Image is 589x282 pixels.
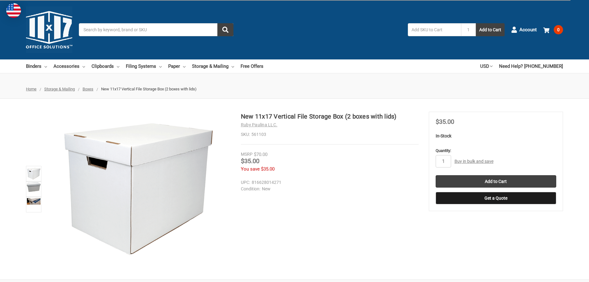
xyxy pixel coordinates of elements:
span: Account [519,26,537,33]
dd: New [241,186,416,192]
button: Get a Quote [436,192,556,204]
a: Ruby Paulina LLC. [241,122,277,127]
a: Storage & Mailing [44,87,75,91]
a: Buy in bulk and save [455,159,493,164]
dd: 561103 [241,131,419,138]
button: Add to Cart [476,23,505,36]
img: New 11x17 Vertical File Storage Box (2 boxes with lids) [27,182,41,192]
h1: New 11x17 Vertical File Storage Box (2 boxes with lids) [241,112,419,121]
img: New 11x17 Vertical File Storage Box (2 boxes with lids) [27,167,41,180]
span: $35.00 [436,118,454,125]
input: Add SKU to Cart [408,23,461,36]
img: New 11x17 Vertical File Storage Box (561103) [27,198,41,205]
div: MSRP [241,151,253,158]
a: 0 [543,22,563,38]
a: Free Offers [241,59,263,73]
span: $35.00 [261,166,275,172]
a: Clipboards [92,59,119,73]
p: In-Stock [436,133,556,139]
dd: 816628014271 [241,179,416,186]
input: Add to Cart [436,175,556,188]
img: duty and tax information for United States [6,3,21,18]
span: New 11x17 Vertical File Storage Box (2 boxes with lids) [101,87,197,91]
a: Boxes [83,87,93,91]
a: USD [480,59,493,73]
dt: UPC: [241,179,250,186]
a: Home [26,87,36,91]
a: Account [511,22,537,38]
span: 0 [554,25,563,34]
span: $35.00 [241,157,259,165]
a: Storage & Mailing [192,59,234,73]
img: 11x17.com [26,7,72,53]
input: Search by keyword, brand or SKU [79,23,233,36]
label: Quantity: [436,148,556,154]
a: Need Help? [PHONE_NUMBER] [499,59,563,73]
span: You save [241,166,260,172]
a: Paper [168,59,186,73]
a: Accessories [53,59,85,73]
a: Filing Systems [126,59,162,73]
a: Binders [26,59,47,73]
iframe: Google Customer Reviews [538,265,589,282]
img: New 11x17 Vertical File Storage Box (2 boxes with lids) [61,112,216,267]
span: $70.00 [254,152,267,157]
dt: SKU: [241,131,250,138]
dt: Condition: [241,186,260,192]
